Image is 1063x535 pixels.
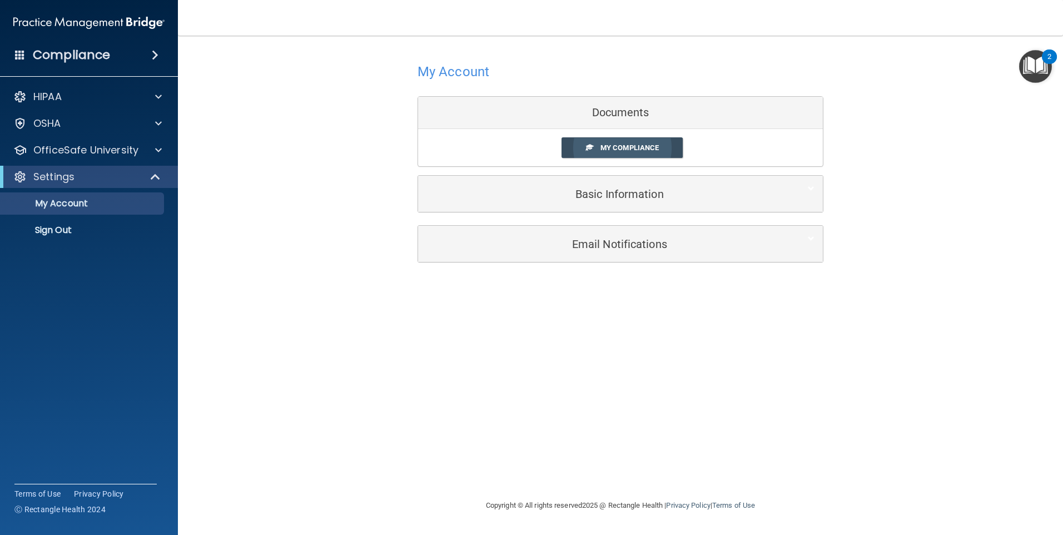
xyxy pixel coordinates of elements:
[13,117,162,130] a: OSHA
[600,143,659,152] span: My Compliance
[33,117,61,130] p: OSHA
[871,456,1050,501] iframe: Drift Widget Chat Controller
[33,143,138,157] p: OfficeSafe University
[712,501,755,509] a: Terms of Use
[13,143,162,157] a: OfficeSafe University
[14,488,61,499] a: Terms of Use
[418,488,823,523] div: Copyright © All rights reserved 2025 @ Rectangle Health | |
[13,170,161,184] a: Settings
[7,225,159,236] p: Sign Out
[426,238,781,250] h5: Email Notifications
[33,47,110,63] h4: Compliance
[74,488,124,499] a: Privacy Policy
[426,188,781,200] h5: Basic Information
[33,170,74,184] p: Settings
[418,65,489,79] h4: My Account
[13,12,165,34] img: PMB logo
[13,90,162,103] a: HIPAA
[426,181,814,206] a: Basic Information
[33,90,62,103] p: HIPAA
[7,198,159,209] p: My Account
[426,231,814,256] a: Email Notifications
[14,504,106,515] span: Ⓒ Rectangle Health 2024
[418,97,823,129] div: Documents
[1047,57,1051,71] div: 2
[666,501,710,509] a: Privacy Policy
[1019,50,1052,83] button: Open Resource Center, 2 new notifications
